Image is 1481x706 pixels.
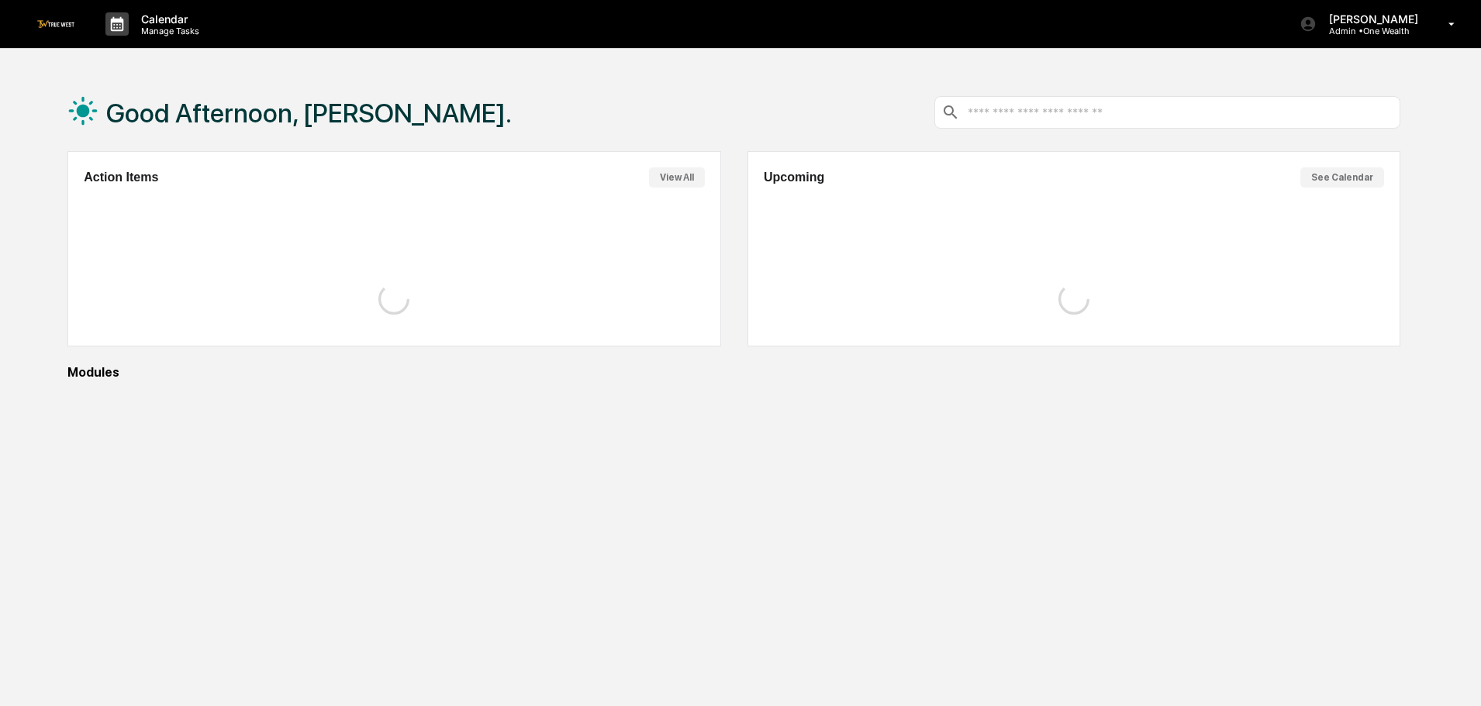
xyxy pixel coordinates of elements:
[129,12,207,26] p: Calendar
[1300,167,1384,188] button: See Calendar
[67,365,1400,380] div: Modules
[37,20,74,27] img: logo
[129,26,207,36] p: Manage Tasks
[649,167,705,188] button: View All
[1317,26,1426,36] p: Admin • One Wealth
[84,170,158,184] h2: Action Items
[764,170,824,184] h2: Upcoming
[106,98,512,129] h1: Good Afternoon, [PERSON_NAME].
[1317,12,1426,26] p: [PERSON_NAME]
